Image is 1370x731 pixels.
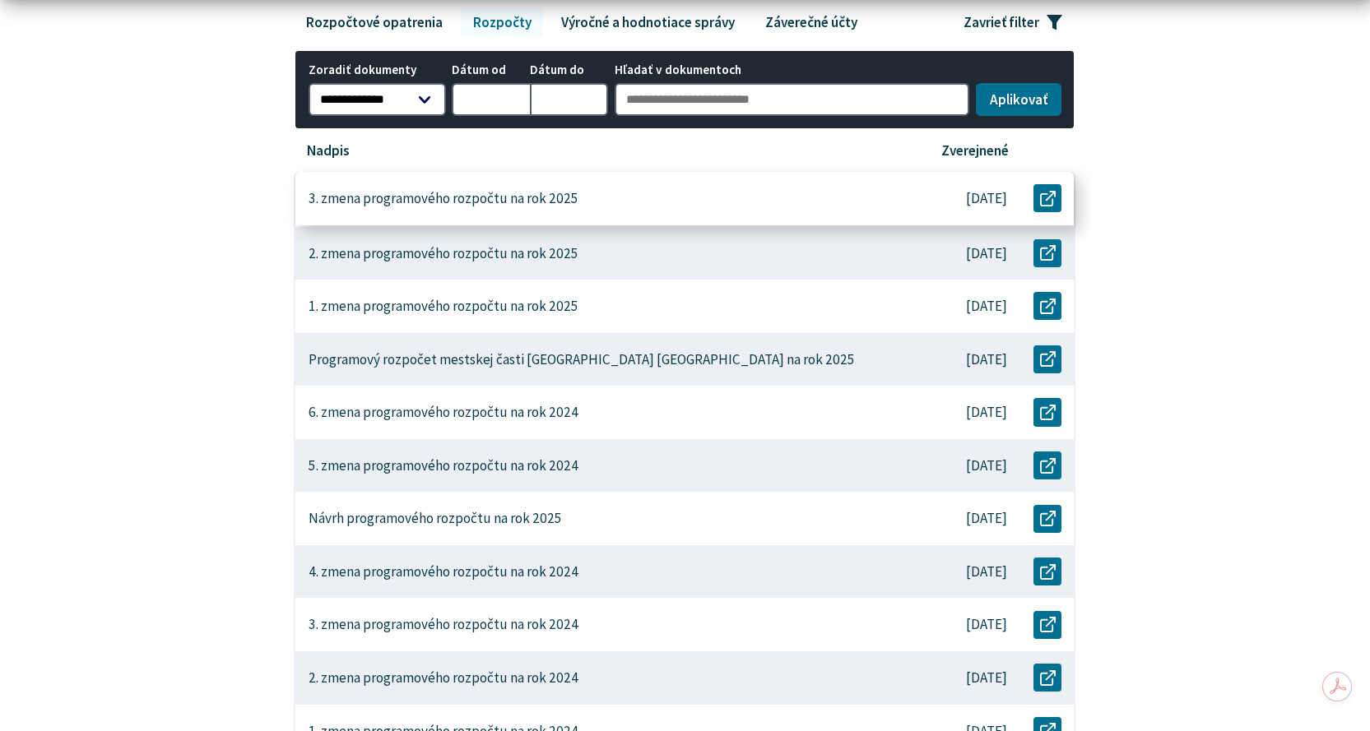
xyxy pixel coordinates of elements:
[966,190,1007,207] p: [DATE]
[294,8,454,36] a: Rozpočtové opatrenia
[461,8,543,36] a: Rozpočty
[964,14,1039,31] span: Zavrieť filter
[309,245,578,262] p: 2. zmena programového rozpočtu na rok 2025
[530,83,608,116] input: Dátum do
[452,63,530,77] span: Dátum od
[530,63,608,77] span: Dátum do
[966,669,1007,687] p: [DATE]
[309,616,578,633] p: 3. zmena programového rozpočtu na rok 2024
[966,616,1007,633] p: [DATE]
[307,142,350,160] p: Nadpis
[550,8,747,36] a: Výročné a hodnotiace správy
[309,83,446,116] select: Zoradiť dokumenty
[941,142,1009,160] p: Zverejnené
[309,351,855,368] p: Programový rozpočet mestskej časti [GEOGRAPHIC_DATA] [GEOGRAPHIC_DATA] na rok 2025
[309,298,578,315] p: 1. zmena programového rozpočtu na rok 2025
[452,83,530,116] input: Dátum od
[966,351,1007,368] p: [DATE]
[966,298,1007,315] p: [DATE]
[309,563,578,581] p: 4. zmena programového rozpočtu na rok 2024
[309,669,578,687] p: 2. zmena programového rozpočtu na rok 2024
[615,63,970,77] span: Hľadať v dokumentoch
[951,8,1075,36] button: Zavrieť filter
[309,404,578,421] p: 6. zmena programového rozpočtu na rok 2024
[966,245,1007,262] p: [DATE]
[976,83,1061,116] button: Aplikovať
[966,457,1007,474] p: [DATE]
[615,83,970,116] input: Hľadať v dokumentoch
[966,510,1007,527] p: [DATE]
[309,510,562,527] p: Návrh programového rozpočtu na rok 2025
[309,63,446,77] span: Zoradiť dokumenty
[309,190,578,207] p: 3. zmena programového rozpočtu na rok 2025
[966,404,1007,421] p: [DATE]
[753,8,869,36] a: Záverečné účty
[966,563,1007,581] p: [DATE]
[309,457,578,474] p: 5. zmena programového rozpočtu na rok 2024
